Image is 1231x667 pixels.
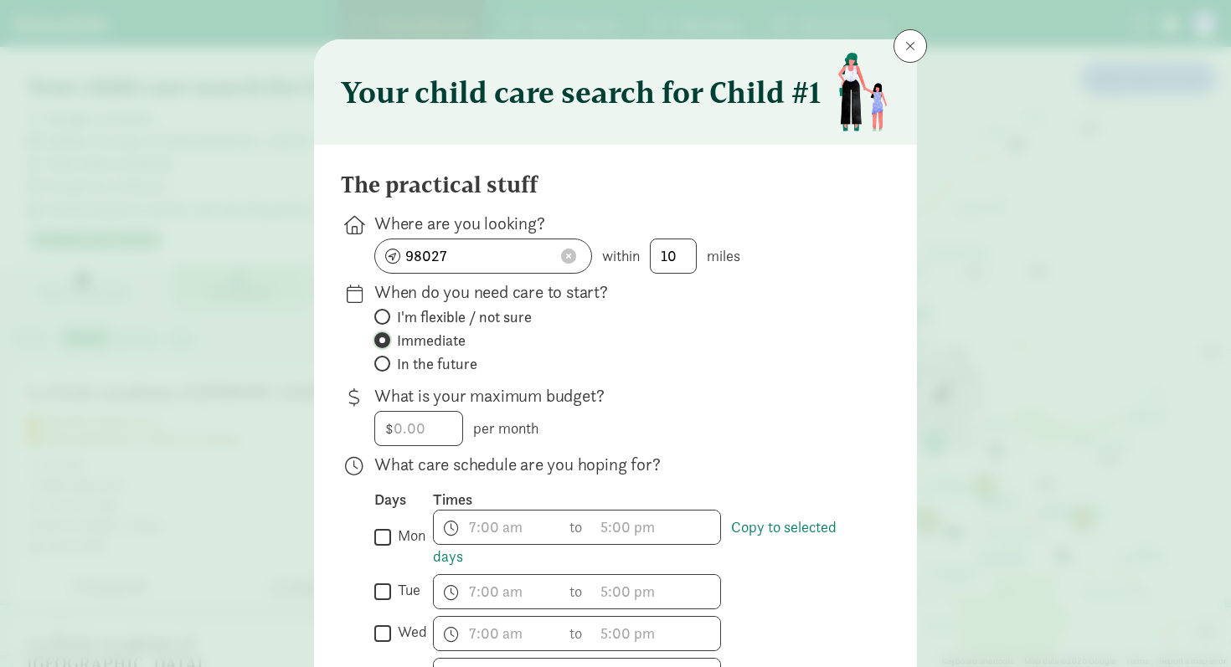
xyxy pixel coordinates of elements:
span: I'm flexible / not sure [397,307,532,327]
input: 5:00 pm [593,575,720,608]
span: miles [707,246,740,265]
div: Days [374,490,433,510]
label: mon [391,526,425,546]
p: When do you need care to start? [374,280,863,304]
label: tue [391,580,420,600]
span: within [602,246,640,265]
div: Times [433,490,863,510]
h4: The practical stuff [341,172,538,198]
h3: Your child care search for Child #1 [341,75,821,109]
input: 5:00 pm [593,511,720,544]
span: to [569,516,585,538]
p: What is your maximum budget? [374,384,863,408]
label: wed [391,622,427,642]
input: 7:00 am [434,575,561,608]
input: 0.00 [375,412,462,445]
span: to [569,580,585,603]
span: Immediate [397,331,466,351]
span: per month [473,418,538,438]
input: 5:00 pm [593,617,720,650]
p: Where are you looking? [374,212,863,235]
input: enter zipcode or address [375,239,591,273]
input: 7:00 am [434,617,561,650]
input: 7:00 am [434,511,561,544]
a: Copy to selected days [433,517,837,566]
span: In the future [397,354,477,374]
p: What care schedule are you hoping for? [374,453,863,476]
span: to [569,622,585,644]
